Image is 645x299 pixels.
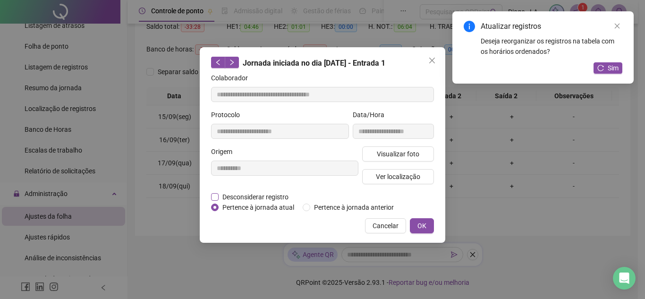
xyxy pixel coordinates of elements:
span: reload [597,65,604,71]
span: OK [417,221,426,231]
span: Cancelar [373,221,399,231]
button: Cancelar [365,218,406,233]
label: Data/Hora [353,110,390,120]
div: Open Intercom Messenger [613,267,636,290]
span: Sim [608,63,619,73]
span: close [614,23,620,29]
span: right [229,59,235,66]
span: Ver localização [376,171,420,182]
span: left [215,59,221,66]
span: Desconsiderar registro [219,192,292,202]
button: Sim [594,62,622,74]
button: right [225,57,239,68]
button: OK [410,218,434,233]
div: Deseja reorganizar os registros na tabela com os horários ordenados? [481,36,622,57]
span: Pertence à jornada anterior [310,202,398,213]
span: info-circle [464,21,475,32]
span: close [428,57,436,64]
div: Atualizar registros [481,21,622,32]
button: Visualizar foto [362,146,434,162]
span: Pertence à jornada atual [219,202,298,213]
div: Jornada iniciada no dia [DATE] - Entrada 1 [211,57,434,69]
label: Protocolo [211,110,246,120]
button: left [211,57,225,68]
label: Origem [211,146,238,157]
label: Colaborador [211,73,254,83]
span: Visualizar foto [377,149,419,159]
button: Ver localização [362,169,434,184]
button: Close [424,53,440,68]
a: Close [612,21,622,31]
